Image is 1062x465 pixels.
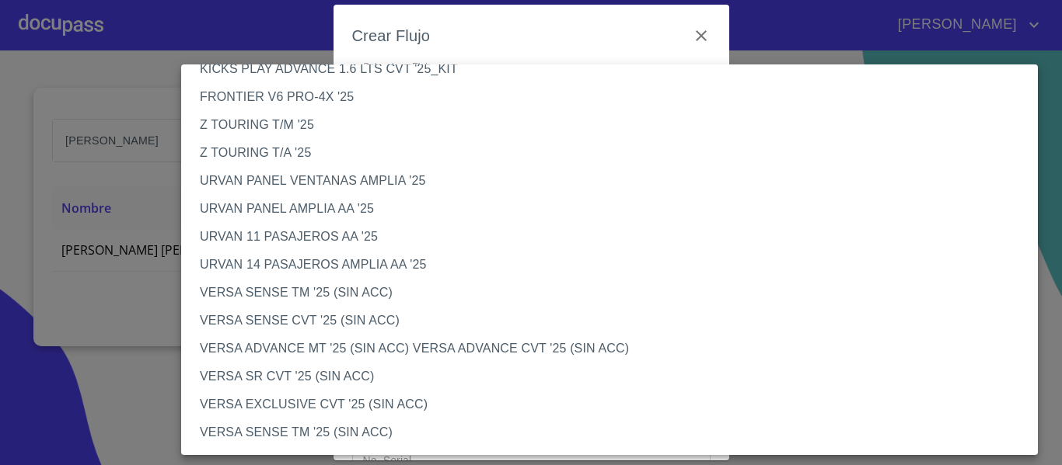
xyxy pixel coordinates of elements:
[181,279,1050,307] li: VERSA SENSE TM '25 (SIN ACC)
[181,167,1050,195] li: URVAN PANEL VENTANAS AMPLIA '25
[181,83,1050,111] li: FRONTIER V6 PRO-4X '25
[181,418,1050,446] li: VERSA SENSE TM '25 (SIN ACC)
[181,390,1050,418] li: VERSA EXCLUSIVE CVT '25 (SIN ACC)
[181,363,1050,390] li: VERSA SR CVT '25 (SIN ACC)
[181,335,1050,363] li: VERSA ADVANCE MT '25 (SIN ACC) VERSA ADVANCE CVT '25 (SIN ACC)
[181,111,1050,139] li: Z TOURING T/M '25
[181,251,1050,279] li: URVAN 14 PASAJEROS AMPLIA AA '25
[181,223,1050,251] li: URVAN 11 PASAJEROS AA '25
[181,55,1050,83] li: KICKS PLAY ADVANCE 1.6 LTS CVT '25_KIT
[181,307,1050,335] li: VERSA SENSE CVT '25 (SIN ACC)
[181,139,1050,167] li: Z TOURING T/A '25
[181,195,1050,223] li: URVAN PANEL AMPLIA AA '25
